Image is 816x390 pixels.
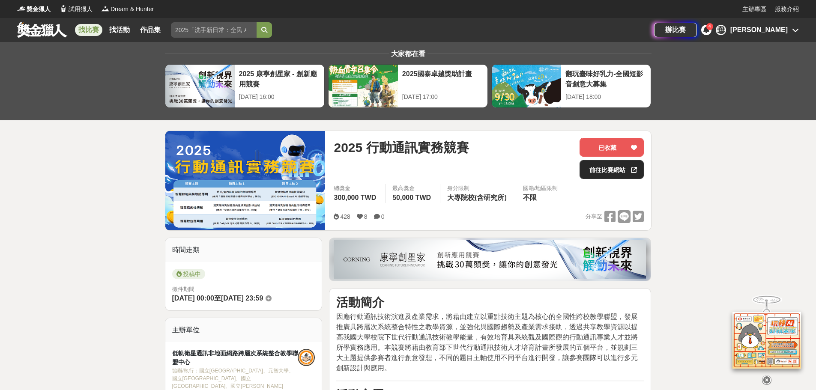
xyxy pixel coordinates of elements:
button: 已收藏 [580,138,644,157]
div: [PERSON_NAME] [730,25,788,35]
a: Logo獎金獵人 [17,5,51,14]
img: d2146d9a-e6f6-4337-9592-8cefde37ba6b.png [732,312,801,369]
span: [DATE] 23:59 [221,295,263,302]
a: 2025國泰卓越獎助計畫[DATE] 17:00 [328,64,488,108]
a: 找活動 [106,24,133,36]
div: 低軌衛星通訊非地面網路跨層次系統整合教學聯盟中心 [172,349,298,367]
img: Logo [17,4,26,13]
div: 2025國泰卓越獎助計畫 [402,69,483,88]
div: 2025 康寧創星家 - 創新應用競賽 [239,69,320,88]
span: [DATE] 00:00 [172,295,214,302]
a: 找比賽 [75,24,102,36]
span: 獎金獵人 [27,5,51,14]
span: 4 [708,24,711,29]
span: 最高獎金 [392,184,433,193]
a: 前往比賽網站 [580,160,644,179]
div: [DATE] 16:00 [239,92,320,101]
div: [DATE] 17:00 [402,92,483,101]
span: 因應行動通訊技術演進及產業需求，將藉由建立以重點技術主題為核心的全國性跨校教學聯盟，發展推廣具跨層次系統整合特性之教學資源，並強化與國際趨勢及產業需求接軌，透過共享教學資源以提高我國大學校院下世... [336,313,638,372]
a: 翻玩臺味好乳力-全國短影音創意大募集[DATE] 18:00 [491,64,651,108]
span: 分享至 [586,210,602,223]
div: 翻玩臺味好乳力-全國短影音創意大募集 [565,69,646,88]
img: Cover Image [165,131,326,230]
img: Logo [101,4,110,13]
a: 辦比賽 [654,23,697,37]
span: 徵件期間 [172,286,194,292]
div: [DATE] 18:00 [565,92,646,101]
span: Dream & Hunter [111,5,154,14]
img: Logo [59,4,68,13]
strong: 活動簡介 [336,296,384,309]
input: 2025「洗手新日常：全民 ALL IN」洗手歌全台徵選 [171,22,257,38]
div: 時間走期 [165,238,322,262]
div: 身分限制 [447,184,509,193]
span: 50,000 TWD [392,194,431,201]
a: Logo試用獵人 [59,5,93,14]
div: 主辦單位 [165,318,322,342]
div: 國籍/地區限制 [523,184,558,193]
a: 服務介紹 [775,5,799,14]
span: 試用獵人 [69,5,93,14]
span: 428 [340,213,350,220]
div: 葉 [716,25,726,35]
span: 投稿中 [172,269,205,279]
a: 2025 康寧創星家 - 創新應用競賽[DATE] 16:00 [165,64,325,108]
span: 2025 行動通訊實務競賽 [334,138,469,157]
span: 不限 [523,194,537,201]
span: 總獎金 [334,184,378,193]
span: 8 [364,213,368,220]
span: 至 [214,295,221,302]
img: be6ed63e-7b41-4cb8-917a-a53bd949b1b4.png [334,240,646,279]
a: 作品集 [137,24,164,36]
span: 300,000 TWD [334,194,376,201]
span: 大家都在看 [389,50,427,57]
a: LogoDream & Hunter [101,5,154,14]
span: 大專院校(含研究所) [447,194,507,201]
span: 0 [381,213,385,220]
a: 主辦專區 [742,5,766,14]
